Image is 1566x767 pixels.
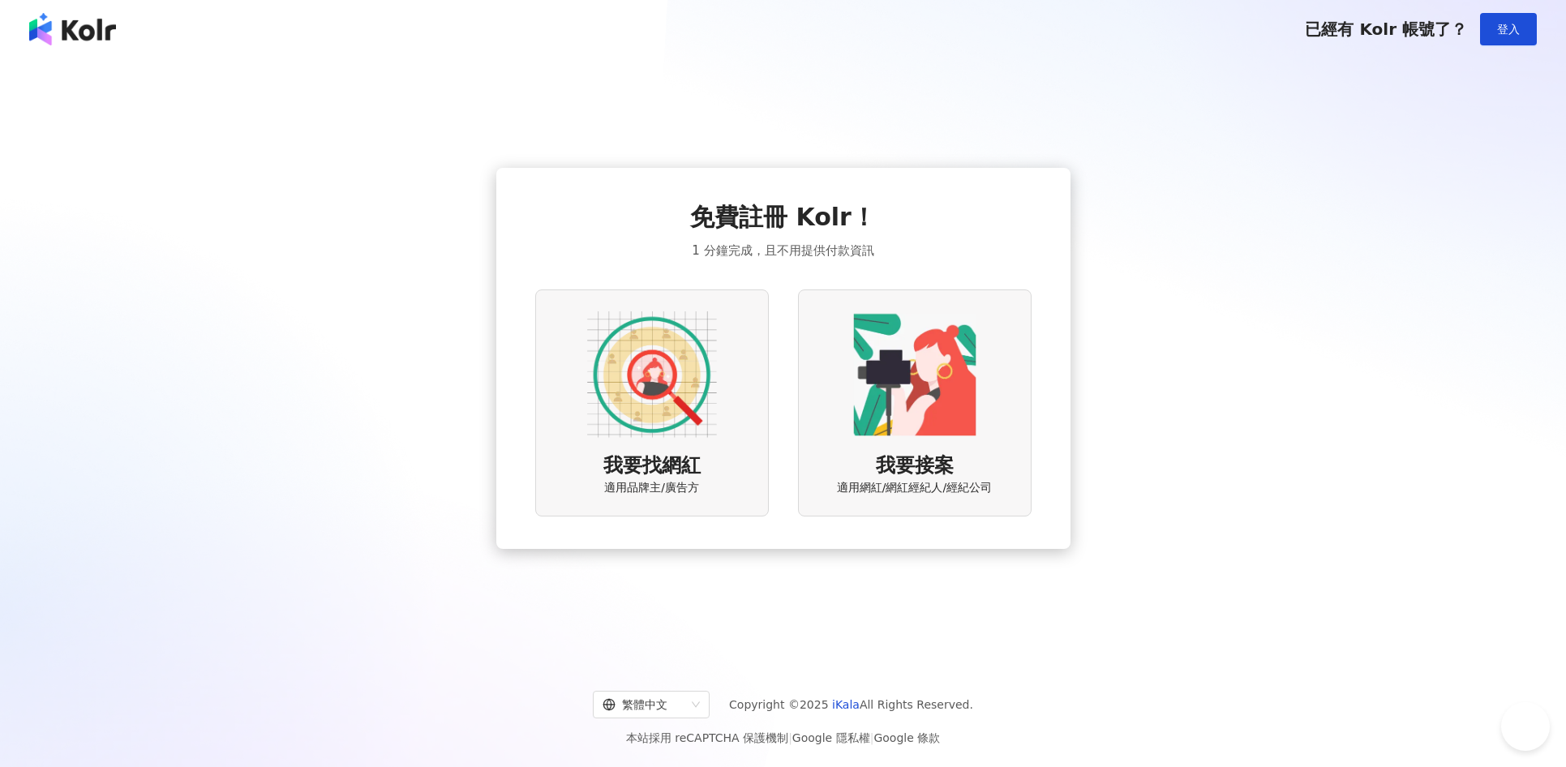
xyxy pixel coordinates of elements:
[788,731,792,744] span: |
[792,731,870,744] a: Google 隱私權
[873,731,940,744] a: Google 條款
[690,200,876,234] span: 免費註冊 Kolr！
[876,452,954,480] span: 我要接案
[587,310,717,439] img: AD identity option
[870,731,874,744] span: |
[832,698,860,711] a: iKala
[604,480,699,496] span: 適用品牌主/廣告方
[626,728,940,748] span: 本站採用 reCAPTCHA 保護機制
[603,692,685,718] div: 繁體中文
[837,480,992,496] span: 適用網紅/網紅經紀人/經紀公司
[729,695,973,714] span: Copyright © 2025 All Rights Reserved.
[29,13,116,45] img: logo
[850,310,980,439] img: KOL identity option
[692,241,873,260] span: 1 分鐘完成，且不用提供付款資訊
[1501,702,1550,751] iframe: Help Scout Beacon - Open
[1497,23,1520,36] span: 登入
[603,452,701,480] span: 我要找網紅
[1305,19,1467,39] span: 已經有 Kolr 帳號了？
[1480,13,1537,45] button: 登入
